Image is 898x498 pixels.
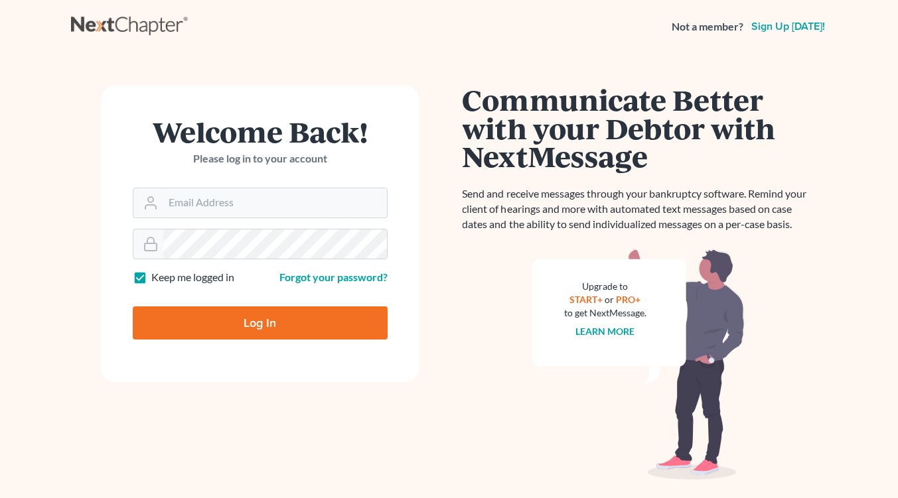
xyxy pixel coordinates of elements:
[569,294,603,305] a: START+
[133,117,388,146] h1: Welcome Back!
[575,326,635,337] a: Learn more
[564,306,646,320] div: to get NextMessage.
[133,306,388,340] input: Log In
[616,294,640,305] a: PRO+
[749,21,828,32] a: Sign up [DATE]!
[133,151,388,166] p: Please log in to your account
[163,188,387,218] input: Email Address
[672,19,743,34] strong: Not a member?
[605,294,614,305] span: or
[463,186,814,232] p: Send and receive messages through your bankruptcy software. Remind your client of hearings and mo...
[151,270,234,285] label: Keep me logged in
[532,248,745,480] img: nextmessage_bg-59042aed3d76b12b5cd301f8e5b87938c9018125f34e5fa2b7a6b67550977c72.svg
[279,271,388,283] a: Forgot your password?
[564,280,646,293] div: Upgrade to
[463,86,814,170] h1: Communicate Better with your Debtor with NextMessage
